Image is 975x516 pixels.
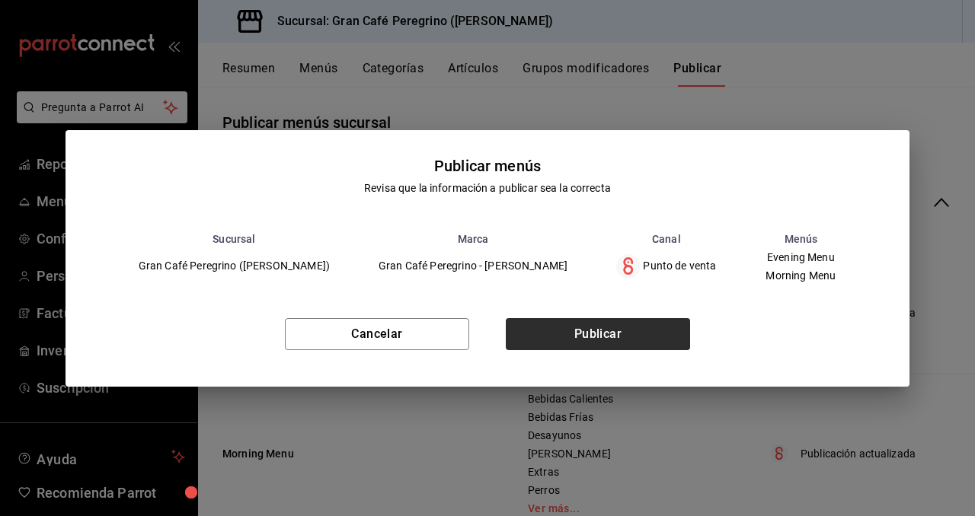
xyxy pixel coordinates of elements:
span: Evening Menu [766,252,836,263]
div: Revisa que la información a publicar sea la correcta [364,180,611,196]
th: Canal [592,233,740,245]
button: Cancelar [285,318,469,350]
th: Marca [354,233,592,245]
div: Publicar menús [434,154,541,177]
button: Publicar [506,318,690,350]
span: Morning Menu [766,270,836,281]
div: Punto de venta [616,254,716,279]
td: Gran Café Peregrino ([PERSON_NAME]) [114,245,354,288]
th: Menús [740,233,861,245]
th: Sucursal [114,233,354,245]
td: Gran Café Peregrino - [PERSON_NAME] [354,245,592,288]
